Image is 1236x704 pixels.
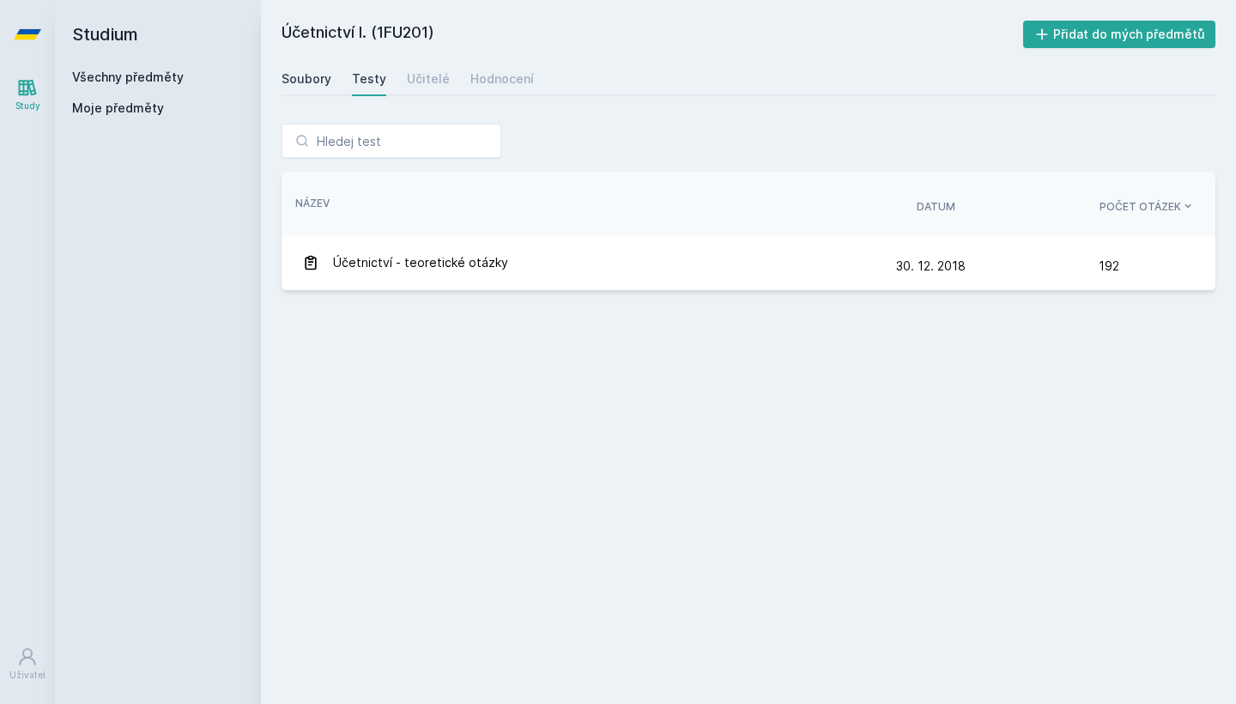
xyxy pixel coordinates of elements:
a: Soubory [282,62,331,96]
div: Hodnocení [470,70,534,88]
a: Hodnocení [470,62,534,96]
div: Study [15,100,40,112]
div: Testy [352,70,386,88]
button: Přidat do mých předmětů [1023,21,1216,48]
a: Uživatel [3,638,51,690]
button: Datum [917,199,955,215]
a: Study [3,69,51,121]
input: Hledej test [282,124,501,158]
span: Moje předměty [72,100,164,117]
a: Testy [352,62,386,96]
h2: Účetnictví I. (1FU201) [282,21,1023,48]
a: Účetnictví - teoretické otázky 30. 12. 2018 192 [282,235,1215,290]
span: 30. 12. 2018 [896,258,966,273]
span: Účetnictví - teoretické otázky [333,246,508,280]
div: Soubory [282,70,331,88]
span: 192 [1099,249,1119,283]
button: Název [295,196,330,211]
button: Počet otázek [1100,199,1195,215]
a: Učitelé [407,62,450,96]
a: Všechny předměty [72,70,184,84]
span: Počet otázek [1100,199,1181,215]
div: Učitelé [407,70,450,88]
div: Uživatel [9,669,45,682]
